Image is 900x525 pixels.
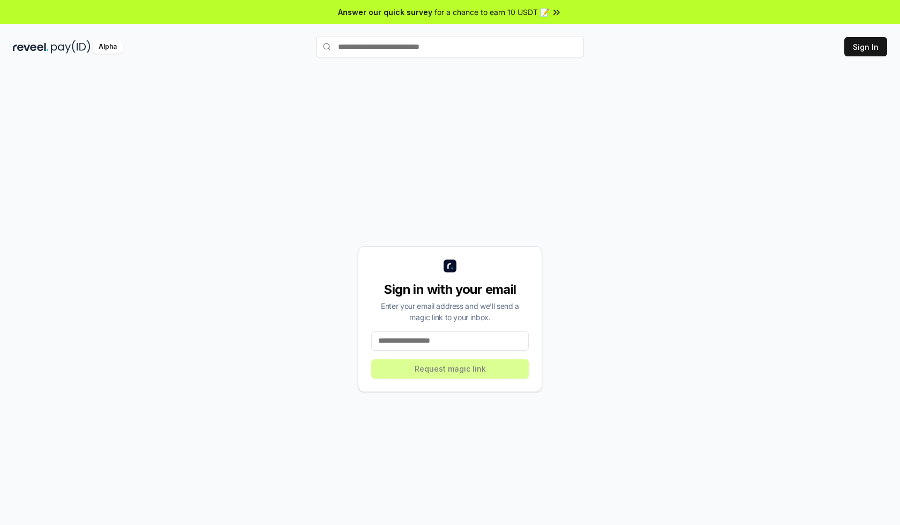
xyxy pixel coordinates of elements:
[371,300,529,323] div: Enter your email address and we’ll send a magic link to your inbox.
[13,40,49,54] img: reveel_dark
[444,260,456,272] img: logo_small
[93,40,123,54] div: Alpha
[434,6,549,18] span: for a chance to earn 10 USDT 📝
[51,40,91,54] img: pay_id
[371,281,529,298] div: Sign in with your email
[338,6,432,18] span: Answer our quick survey
[844,37,887,56] button: Sign In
